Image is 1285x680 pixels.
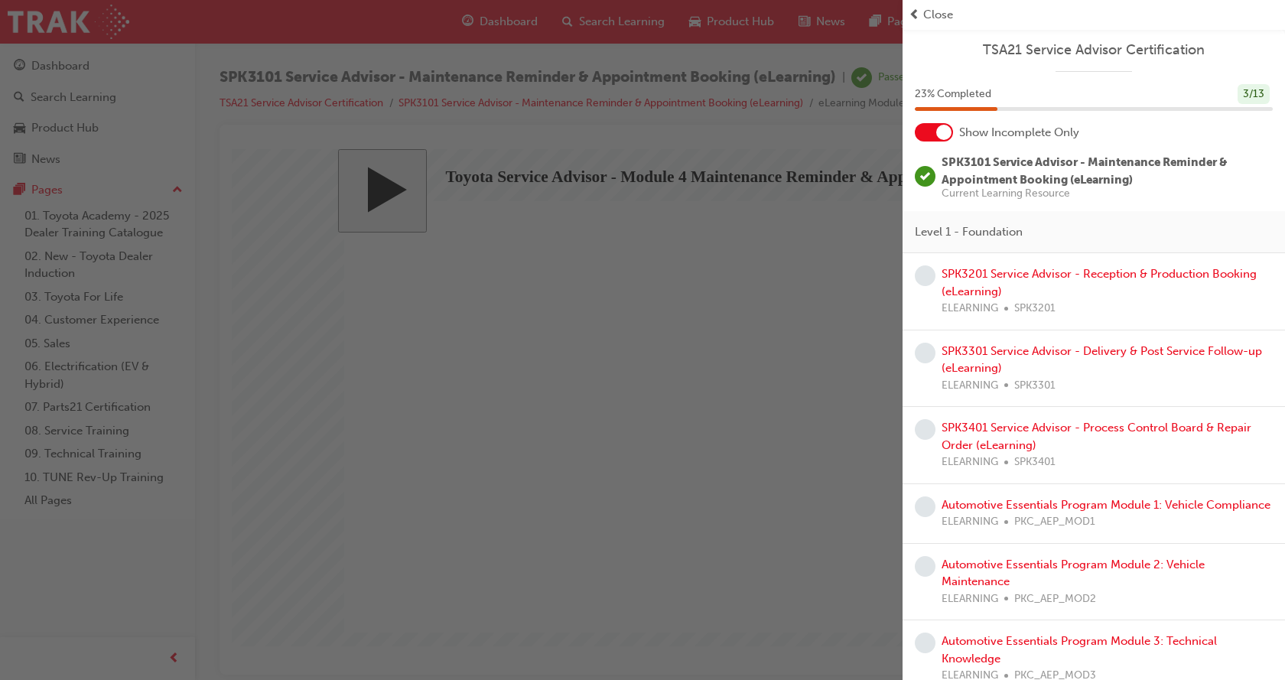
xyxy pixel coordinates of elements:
span: Show Incomplete Only [959,124,1079,142]
span: learningRecordVerb_NONE-icon [915,556,935,577]
span: PKC_AEP_MOD1 [1014,513,1095,531]
span: Close [923,6,953,24]
span: learningRecordVerb_NONE-icon [915,343,935,363]
span: learningRecordVerb_NONE-icon [915,419,935,440]
span: SPK3401 [1014,454,1056,471]
a: Automotive Essentials Program Module 3: Technical Knowledge [942,634,1217,665]
a: SPK3301 Service Advisor - Delivery & Post Service Follow-up (eLearning) [942,344,1262,376]
span: ELEARNING [942,300,998,317]
a: Automotive Essentials Program Module 1: Vehicle Compliance [942,498,1270,512]
span: ELEARNING [942,454,998,471]
span: learningRecordVerb_NONE-icon [915,496,935,517]
span: SPK3201 [1014,300,1056,317]
span: learningRecordVerb_NONE-icon [915,265,935,286]
span: ELEARNING [942,377,998,395]
span: learningRecordVerb_NONE-icon [915,633,935,653]
a: SPK3201 Service Advisor - Reception & Production Booking (eLearning) [942,267,1257,298]
span: SPK3101 Service Advisor - Maintenance Reminder & Appointment Booking (eLearning) [942,155,1228,187]
button: prev-iconClose [909,6,1279,24]
span: learningRecordVerb_PASS-icon [915,166,935,187]
a: SPK3401 Service Advisor - Process Control Board & Repair Order (eLearning) [942,421,1251,452]
span: prev-icon [909,6,920,24]
span: ELEARNING [942,591,998,608]
span: Current Learning Resource [942,188,1273,199]
span: 23 % Completed [915,86,991,103]
div: 3 / 13 [1238,84,1270,105]
a: TSA21 Service Advisor Certification [915,41,1273,59]
span: Level 1 - Foundation [915,223,1023,241]
a: Automotive Essentials Program Module 2: Vehicle Maintenance [942,558,1205,589]
span: SPK3301 [1014,377,1056,395]
span: ELEARNING [942,513,998,531]
span: PKC_AEP_MOD2 [1014,591,1096,608]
